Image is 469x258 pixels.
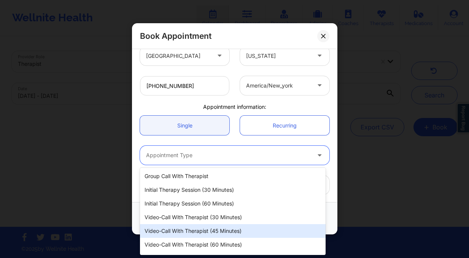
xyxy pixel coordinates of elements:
input: Patient's Phone Number [140,76,229,96]
div: Appointment information: [135,103,335,111]
a: Recurring [240,116,329,135]
div: Initial Therapy Session (30 minutes) [140,183,326,197]
div: america/new_york [246,76,310,95]
a: Single [140,116,229,135]
h2: Book Appointment [140,31,211,41]
div: Video-Call with Therapist (60 minutes) [140,238,326,252]
div: Initial Therapy Session (60 minutes) [140,197,326,210]
div: Video-Call with Therapist (45 minutes) [140,224,326,238]
div: Group Call with Therapist [140,169,326,183]
div: Video-Call with Therapist (30 minutes) [140,210,326,224]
